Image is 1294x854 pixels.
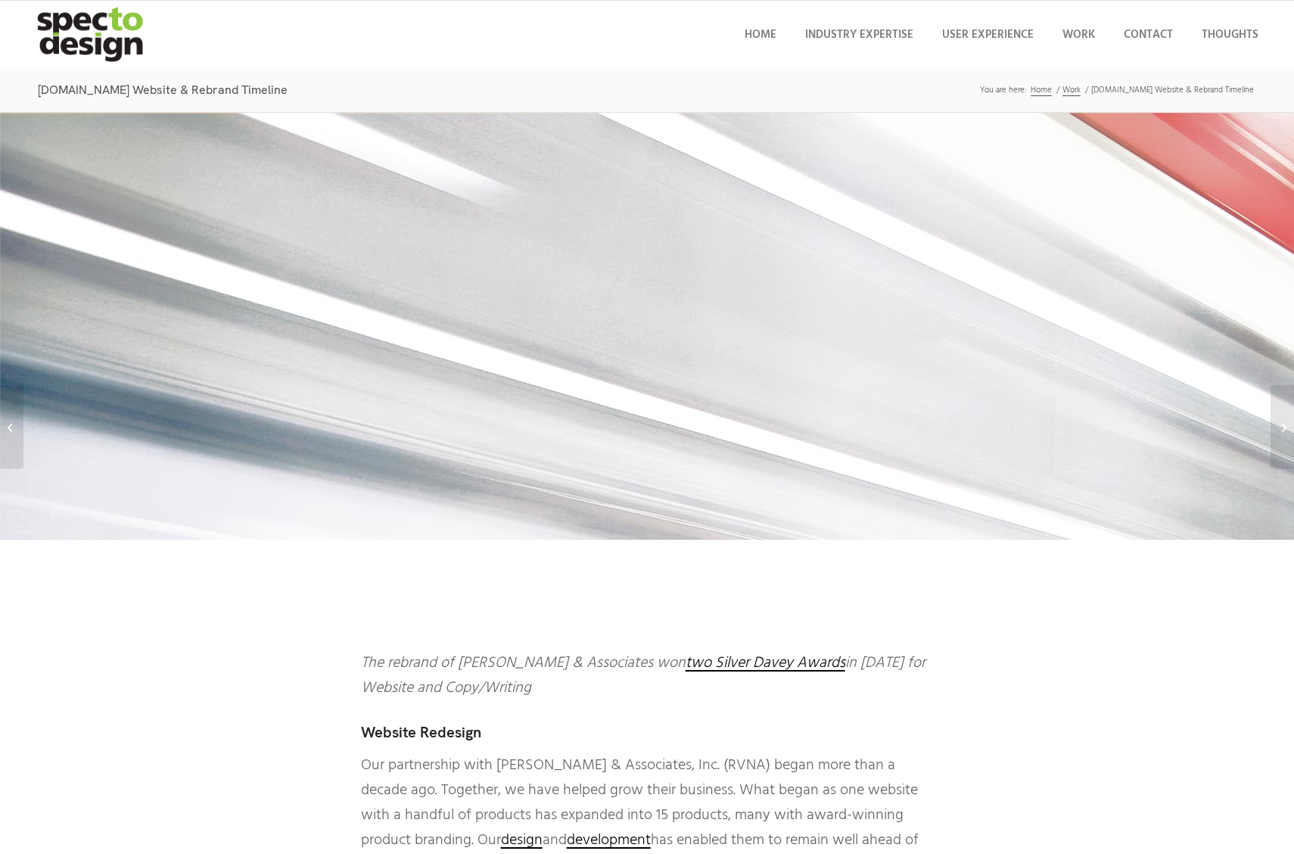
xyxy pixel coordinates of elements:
span: You are here: [980,83,1026,97]
a: Industry Expertise [795,1,923,69]
a: Work [1053,1,1105,69]
span: Work [1062,26,1095,44]
a: Home [735,1,786,69]
a: User Experience [932,1,1044,69]
span: Industry Expertise [805,26,913,44]
h3: Website Redesign [361,724,934,740]
a: two Silver Davey Awards [686,651,845,675]
span: / [1083,85,1089,96]
span: Contact [1124,26,1173,44]
a: Thoughts [1192,1,1268,69]
span: / [1054,85,1060,96]
a: development [567,828,651,852]
em: The rebrand of [PERSON_NAME] & Associates won in [DATE] for Website and Copy/Writing [361,651,925,700]
span: Home [745,26,776,44]
h1: [DOMAIN_NAME] Website & Rebrand Timeline [38,76,1256,104]
a: Contact [1114,1,1183,69]
a: Home [1028,85,1054,96]
span: User Experience [942,26,1034,44]
span: Thoughts [1202,26,1258,44]
span: Work [1062,83,1081,97]
img: specto-logo-2020 [26,1,157,69]
a: design [501,828,543,852]
a: Health App iOS Development [1271,385,1294,469]
span: Home [1031,83,1052,97]
span: [DOMAIN_NAME] Website & Rebrand Timeline [1089,85,1256,96]
a: Work [1060,85,1083,96]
